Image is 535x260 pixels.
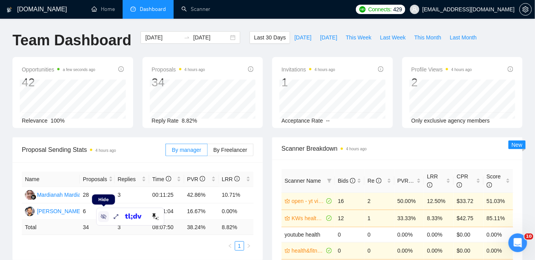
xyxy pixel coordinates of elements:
[285,215,290,221] span: crown
[95,148,116,153] time: 4 hours ago
[424,242,454,259] td: 0.00%
[412,118,490,124] span: Only exclusive agency members
[152,75,205,90] div: 34
[92,6,115,12] a: homeHome
[326,248,332,253] span: check-circle
[114,203,149,220] td: 0
[80,203,114,220] td: 6
[376,178,382,183] span: info-circle
[378,66,384,72] span: info-circle
[187,176,206,182] span: PVR
[454,192,483,210] td: $33.72
[424,227,454,242] td: 0.00%
[346,33,371,42] span: This Week
[292,197,325,205] a: open - yt video (edit*) - laziza
[184,203,219,220] td: 16.67%
[22,118,48,124] span: Relevance
[184,34,190,41] span: swap-right
[335,210,364,227] td: 12
[376,31,410,44] button: Last Week
[290,31,316,44] button: [DATE]
[394,227,424,242] td: 0.00%
[368,5,392,14] span: Connects:
[152,118,179,124] span: Reply Rate
[25,208,82,214] a: AT[PERSON_NAME]
[193,33,229,42] input: End date
[412,7,417,12] span: user
[364,227,394,242] td: 0
[80,220,114,235] td: 34
[22,220,80,235] td: Total
[228,244,232,248] span: left
[31,194,36,200] img: gigradar-bm.png
[484,192,513,210] td: 51.03%
[282,144,513,153] span: Scanner Breakdown
[335,192,364,210] td: 16
[424,210,454,227] td: 8.33%
[7,4,12,16] img: logo
[427,173,438,188] span: LRR
[454,227,483,242] td: $0.00
[140,6,166,12] span: Dashboard
[254,33,286,42] span: Last 30 Days
[172,147,201,153] span: By manager
[114,172,149,187] th: Replies
[364,210,394,227] td: 1
[512,142,523,148] span: New
[184,220,219,235] td: 38.24 %
[326,198,332,204] span: check-circle
[282,65,335,74] span: Invitations
[246,244,251,248] span: right
[457,173,468,188] span: CPR
[424,192,454,210] td: 12.50%
[335,242,364,259] td: 0
[338,178,355,184] span: Bids
[118,66,124,72] span: info-circle
[37,191,90,199] div: Mardianah Mardianah
[22,172,80,187] th: Name
[200,176,205,182] span: info-circle
[487,173,501,188] span: Score
[80,172,114,187] th: Proposals
[450,33,477,42] span: Last Month
[380,33,406,42] span: Last Week
[250,31,290,44] button: Last 30 Days
[427,182,433,188] span: info-circle
[130,6,136,12] span: dashboard
[145,33,181,42] input: Start date
[451,68,472,72] time: 4 hours ago
[22,75,95,90] div: 42
[219,203,253,220] td: 0.00%
[326,215,332,221] span: check-circle
[394,210,424,227] td: 33.33%
[83,175,107,183] span: Proposals
[519,3,532,16] button: setting
[184,187,219,203] td: 42.86%
[454,242,483,259] td: $0.00
[118,175,140,183] span: Replies
[524,233,533,240] span: 10
[350,178,355,183] span: info-circle
[149,220,184,235] td: 08:07:50
[149,187,184,203] td: 00:11:25
[316,31,341,44] button: [DATE]
[248,66,253,72] span: info-circle
[80,187,114,203] td: 28
[181,6,210,12] a: searchScanner
[184,34,190,41] span: to
[509,233,527,252] iframe: Intercom live chat
[225,241,235,251] button: left
[519,6,532,12] a: setting
[25,190,35,200] img: MM
[398,178,416,184] span: PVR
[152,176,171,182] span: Time
[346,147,367,151] time: 4 hours ago
[244,241,253,251] li: Next Page
[412,75,472,90] div: 2
[63,68,95,72] time: a few seconds ago
[487,182,492,188] span: info-circle
[282,75,335,90] div: 1
[22,145,165,155] span: Proposal Sending Stats
[51,118,65,124] span: 100%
